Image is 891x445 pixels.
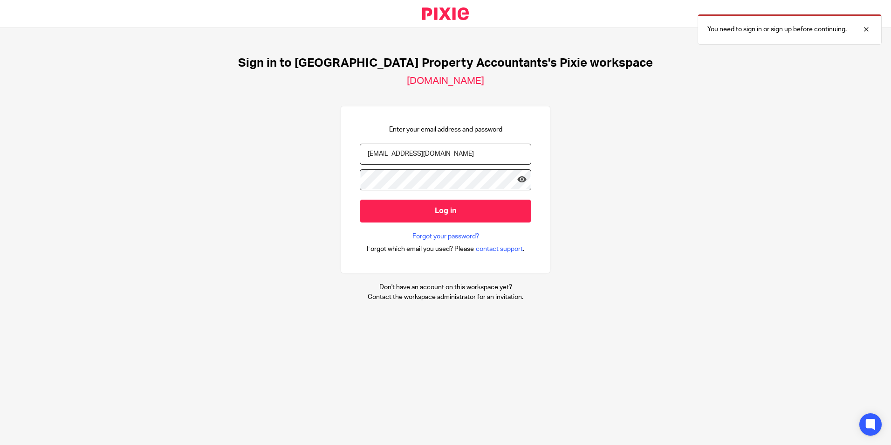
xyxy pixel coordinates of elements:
input: Log in [360,200,531,222]
p: Contact the workspace administrator for an invitation. [368,292,523,302]
span: Forgot which email you used? Please [367,244,474,254]
h2: [DOMAIN_NAME] [407,75,484,87]
a: Forgot your password? [412,232,479,241]
span: contact support [476,244,523,254]
p: Enter your email address and password [389,125,502,134]
p: You need to sign in or sign up before continuing. [707,25,847,34]
div: . [367,243,525,254]
h1: Sign in to [GEOGRAPHIC_DATA] Property Accountants's Pixie workspace [238,56,653,70]
p: Don't have an account on this workspace yet? [368,283,523,292]
input: name@example.com [360,144,531,165]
